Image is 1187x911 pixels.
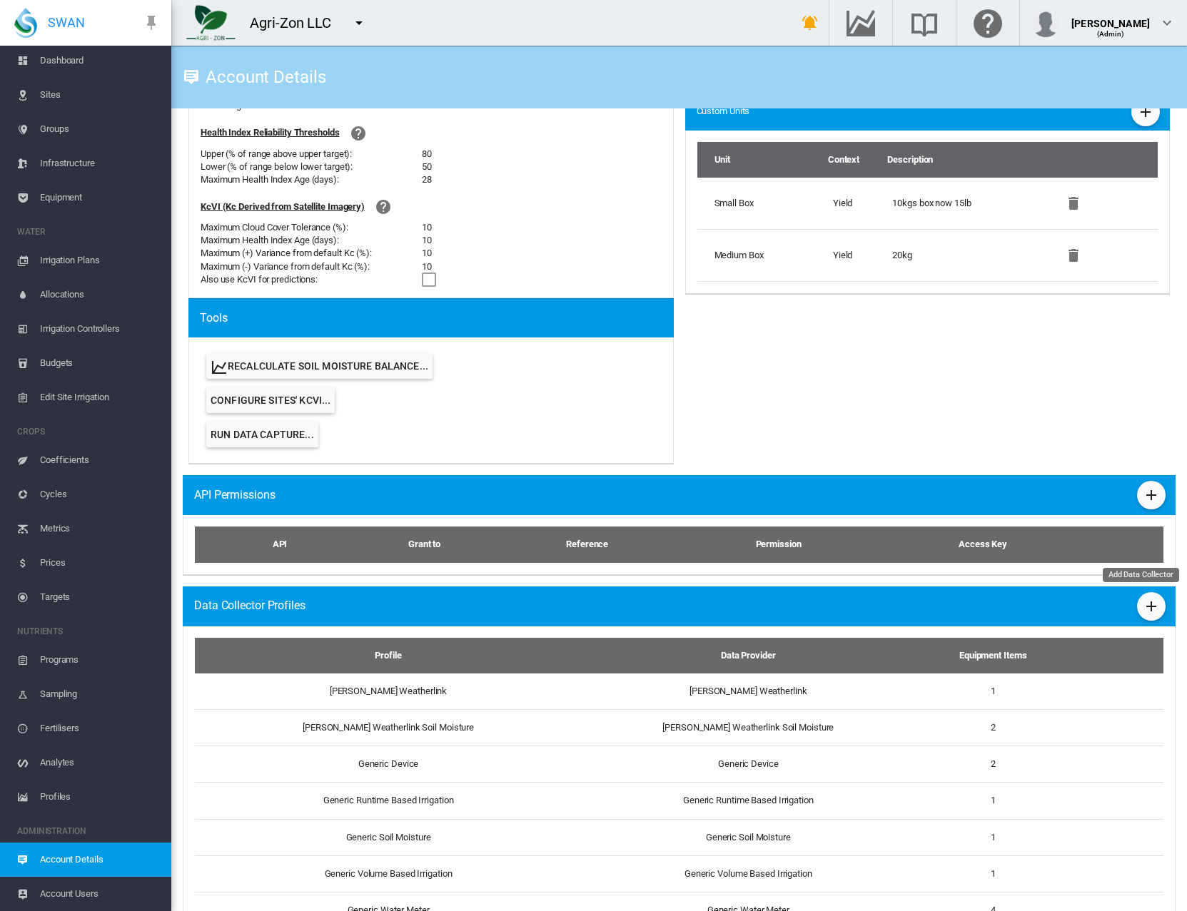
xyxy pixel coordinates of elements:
span: CONFIGURE SITES' KcVI... [211,395,330,406]
span: Irrigation Plans [40,243,160,278]
th: Grant to [353,526,495,562]
md-icon: Click here for help [971,14,1005,31]
div: Upper (% of range above upper target): [201,148,422,161]
md-icon: icon-chevron-down [1158,14,1176,31]
span: Account Details [40,843,160,877]
div: 10 [422,234,432,247]
span: WATER [17,220,160,243]
span: Allocations [40,278,160,312]
span: Edit Site Irrigation [40,380,160,414]
button: Run Data Capture... [206,422,318,447]
button: icon-bell-ring [796,9,824,37]
tr: Generic Volume Based Irrigation Generic Volume Based Irrigation 1 [195,855,1163,892]
div: Maximum Health Index Age (days): [201,173,422,186]
button: Add Data Collector [1137,592,1166,621]
th: Data Provider [570,638,926,673]
span: Metrics [40,512,160,546]
td: [PERSON_NAME] Weatherlink [195,673,570,709]
img: SWAN-Landscape-Logo-Colour-drop.png [14,8,37,38]
span: Groups [40,112,160,146]
td: [PERSON_NAME] Weatherlink Soil Moisture [195,709,570,745]
td: Small Box [697,178,827,229]
span: ADMINISTRATION [17,820,160,843]
tr: Generic Runtime Based Irrigation Generic Runtime Based Irrigation 1 [195,782,1163,818]
td: [PERSON_NAME] Weatherlink [570,673,926,709]
td: 1 [926,673,1060,709]
span: Custom Units [697,105,750,118]
td: Generic Runtime Based Irrigation [570,782,926,818]
td: Generic Device [195,745,570,782]
td: Yield [827,178,887,229]
span: Run Data Capture... [211,429,314,440]
div: Maximum Cloud Cover Tolerance (%): [201,221,422,234]
span: Profiles [40,780,160,814]
button: Delete custom unit [1059,189,1088,218]
button: icon-help-circle [344,119,373,148]
span: Budgets [40,346,160,380]
th: Access Key [878,526,1088,562]
div: 10 [422,260,432,273]
md-icon: icon-menu-down [350,14,368,31]
div: 50 [422,161,432,173]
th: Context [827,142,887,178]
md-icon: icon-delete [1065,247,1082,264]
span: (Admin) [1097,30,1125,38]
md-icon: icon-delete [1065,195,1082,212]
tr: Generic Device Generic Device 2 [195,745,1163,782]
th: Profile [195,638,570,673]
td: [PERSON_NAME] Weatherlink Soil Moisture [570,709,926,745]
md-icon: Go to the Data Hub [844,14,878,31]
div: [PERSON_NAME] [1071,11,1150,25]
div: Also use KcVI for predictions: [201,273,422,286]
tr: [PERSON_NAME] Weatherlink Soil Moisture [PERSON_NAME] Weatherlink Soil Moisture 2 [195,709,1163,745]
button: icon-menu-down [345,9,373,37]
td: Generic Soil Moisture [195,819,570,855]
img: 7FicoSLW9yRjj7F2+0uvjPufP+ga39vogPu+G1+wvBtcm3fNv859aGr42DJ5pXiEAAAAAAAAAAAAAAAAAAAAAAAAAAAAAAAAA... [186,5,236,41]
span: Prices [40,546,160,580]
tr: Generic Soil Moisture Generic Soil Moisture 1 [195,819,1163,855]
td: Medium Box [697,229,827,282]
span: Infrastructure [40,146,160,180]
div: Maximum (-) Variance from default Kc (%): [201,260,422,273]
div: 10 [422,247,432,260]
md-icon: icon-plus [1143,487,1160,504]
span: Equipment [40,180,160,215]
td: 1 [926,855,1060,892]
md-icon: Search the knowledge base [907,14,941,31]
span: CROPS [17,420,160,443]
button: Delete custom unit [1059,241,1088,270]
tr: [PERSON_NAME] Weatherlink [PERSON_NAME] Weatherlink 1 [195,673,1163,709]
div: Lower (% of range below lower target): [201,161,422,173]
td: 20kg [887,229,1049,282]
span: Sampling [40,677,160,711]
td: 2 [926,745,1060,782]
md-icon: icon-help-circle [375,198,392,215]
div: Agri-Zon LLC [250,13,344,33]
span: SWAN [48,14,85,31]
span: Account Users [40,877,160,911]
div: 80 [422,148,432,161]
span: Programs [40,643,160,677]
th: API [195,526,353,562]
span: Analytes [40,745,160,780]
td: Generic Device [570,745,926,782]
span: Targets [40,580,160,614]
span: Add Data Collector [1108,570,1173,579]
th: Description [887,142,1049,178]
div: Maximum Health Index Age (days): [201,234,422,247]
td: 10kgs box now 15lb [887,178,1049,229]
span: Fertilisers [40,711,160,745]
span: Dashboard [40,44,160,78]
md-icon: icon-pin [143,14,160,31]
td: Generic Volume Based Irrigation [570,855,926,892]
td: Generic Runtime Based Irrigation [195,782,570,818]
td: 2 [926,709,1060,745]
th: Reference [495,526,679,562]
div: Account Details [200,72,326,82]
md-icon: icon-chart-line [211,359,228,376]
td: 1 [926,819,1060,855]
div: Health Index Reliability Thresholds [201,126,340,139]
td: Yield [827,229,887,282]
md-icon: icon-plus [1137,103,1154,121]
th: Equipment Items [926,638,1060,673]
